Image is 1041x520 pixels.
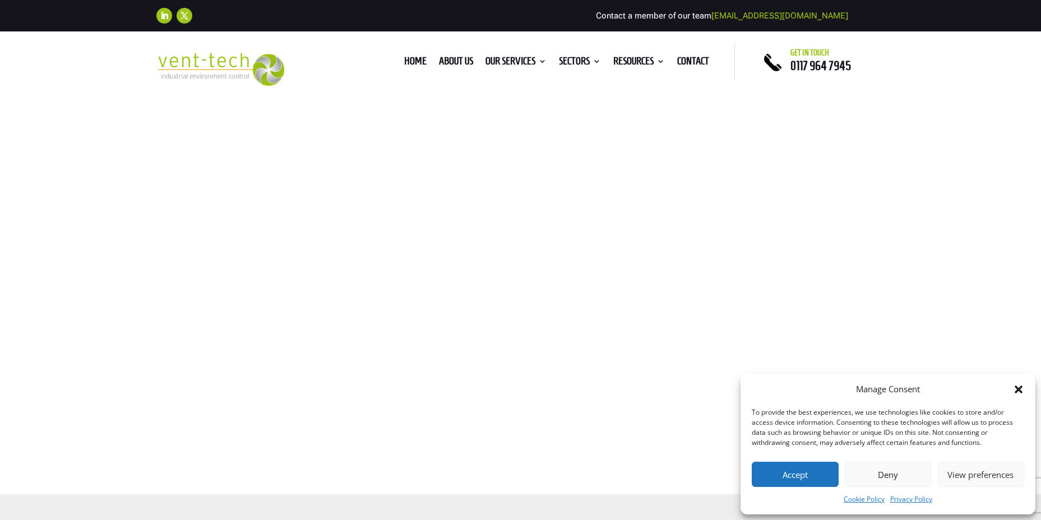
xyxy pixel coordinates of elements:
a: Follow on X [177,8,192,24]
a: Resources [613,57,665,69]
button: Deny [844,462,931,487]
a: Follow on LinkedIn [156,8,172,24]
a: Privacy Policy [890,493,932,506]
a: Home [404,57,427,69]
a: [EMAIL_ADDRESS][DOMAIN_NAME] [711,11,848,21]
div: Close dialog [1013,384,1024,395]
div: Manage Consent [856,383,920,396]
a: Sectors [559,57,601,69]
div: To provide the best experiences, we use technologies like cookies to store and/or access device i... [752,407,1023,448]
button: Accept [752,462,839,487]
a: Contact [677,57,709,69]
a: Cookie Policy [844,493,885,506]
img: 2023-09-27T08_35_16.549ZVENT-TECH---Clear-background [156,53,285,86]
a: 0117 964 7945 [790,59,851,72]
button: View preferences [937,462,1024,487]
span: Contact a member of our team [596,11,848,21]
span: Get in touch [790,48,829,57]
a: Our Services [485,57,547,69]
a: About us [439,57,473,69]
